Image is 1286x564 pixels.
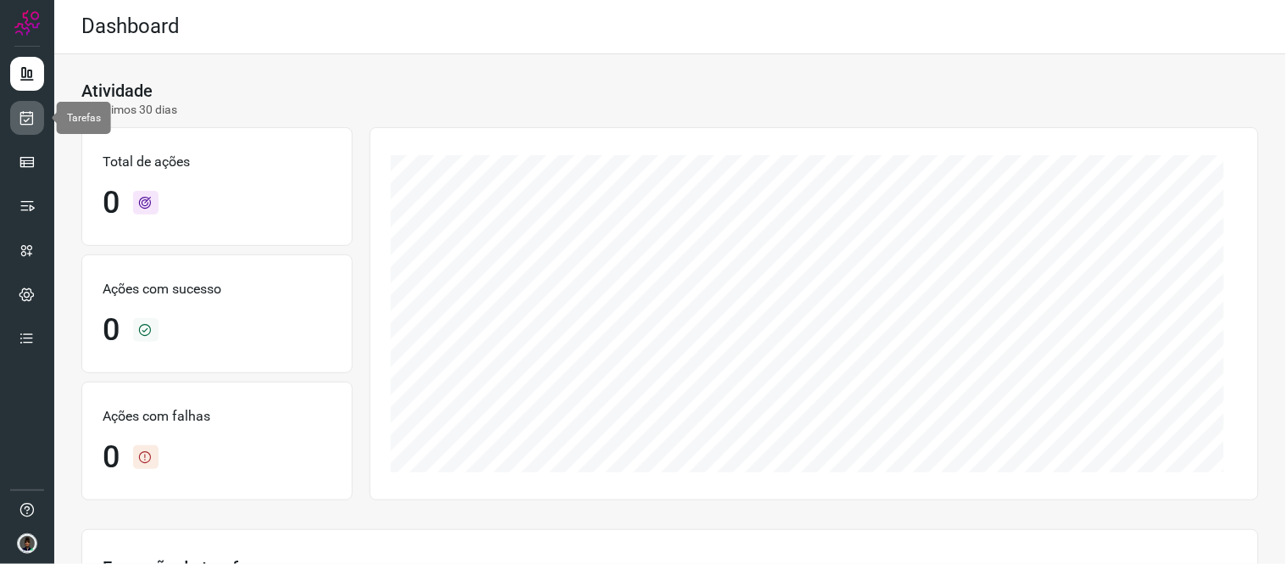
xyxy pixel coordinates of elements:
[81,81,153,101] h3: Atividade
[103,185,120,221] h1: 0
[17,533,37,554] img: d44150f10045ac5288e451a80f22ca79.png
[103,312,120,349] h1: 0
[103,152,331,172] p: Total de ações
[14,10,40,36] img: Logo
[67,112,101,124] span: Tarefas
[81,14,180,39] h2: Dashboard
[103,279,331,299] p: Ações com sucesso
[103,439,120,476] h1: 0
[81,101,177,119] p: Últimos 30 dias
[103,406,331,427] p: Ações com falhas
